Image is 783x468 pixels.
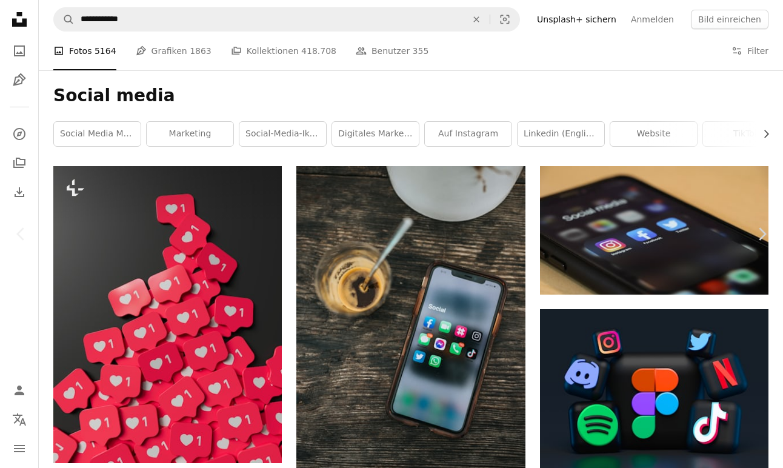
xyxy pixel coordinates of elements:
[54,8,75,31] button: Unsplash suchen
[540,166,768,295] img: Schwarzes iPhone 4 auf braunem Holztisch
[239,122,326,146] a: Social-Media-Ikonen
[7,436,32,461] button: Menü
[7,68,32,92] a: Grafiken
[53,7,520,32] form: Finden Sie Bildmaterial auf der ganzen Webseite
[7,151,32,175] a: Kollektionen
[624,10,681,29] a: Anmelden
[53,85,768,107] h1: Social media
[530,10,624,29] a: Unsplash+ sichern
[7,122,32,146] a: Entdecken
[7,39,32,63] a: Fotos
[540,389,768,400] a: blaue, rote und grüne Buchstaben Illustration
[136,32,212,70] a: Grafiken 1863
[540,225,768,236] a: Schwarzes iPhone 4 auf braunem Holztisch
[231,32,336,70] a: Kollektionen 418.708
[53,166,282,463] img: ein Haufen roter Herzen mit weißen Herzen darauf
[425,122,511,146] a: Auf Instagram
[518,122,604,146] a: Linkedin (Englisch)
[54,122,141,146] a: Social Media Marketing
[610,122,697,146] a: Website
[731,32,768,70] button: Filter
[301,44,336,58] span: 418.708
[332,122,419,146] a: Digitales Marketing
[463,8,490,31] button: Löschen
[190,44,212,58] span: 1863
[413,44,429,58] span: 355
[296,332,525,343] a: Weißes Samsung Android Smartphone auf braunem Holztisch
[147,122,233,146] a: Marketing
[691,10,768,29] button: Bild einreichen
[356,32,428,70] a: Benutzer 355
[53,309,282,319] a: ein Haufen roter Herzen mit weißen Herzen darauf
[490,8,519,31] button: Visuelle Suche
[755,122,768,146] button: Liste nach rechts verschieben
[7,378,32,403] a: Anmelden / Registrieren
[7,407,32,432] button: Sprache
[741,176,783,292] a: Weiter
